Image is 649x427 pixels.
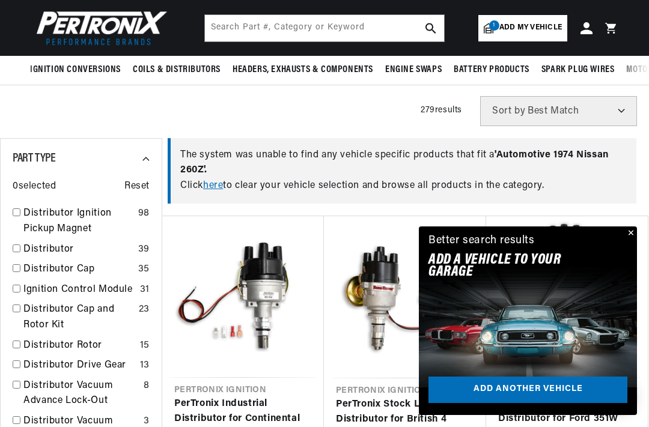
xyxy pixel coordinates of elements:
[448,56,535,84] summary: Battery Products
[13,179,56,195] span: 0 selected
[140,282,150,298] div: 31
[168,138,636,204] div: The system was unable to find any vehicle specific products that fit a Click to clear your vehicl...
[478,15,567,41] a: 1Add my vehicle
[144,378,150,394] div: 8
[138,242,150,258] div: 39
[124,179,150,195] span: Reset
[541,64,615,76] span: Spark Plug Wires
[127,56,227,84] summary: Coils & Distributors
[140,338,150,354] div: 15
[23,206,133,237] a: Distributor Ignition Pickup Magnet
[489,20,499,31] span: 1
[421,106,462,115] span: 279 results
[30,64,121,76] span: Ignition Conversions
[535,56,621,84] summary: Spark Plug Wires
[385,64,442,76] span: Engine Swaps
[623,226,637,241] button: Close
[205,15,444,41] input: Search Part #, Category or Keyword
[23,302,134,333] a: Distributor Cap and Rotor Kit
[23,338,135,354] a: Distributor Rotor
[139,302,150,318] div: 23
[233,64,373,76] span: Headers, Exhausts & Components
[30,7,168,49] img: Pertronix
[13,153,55,165] span: Part Type
[428,377,627,404] a: Add another vehicle
[138,262,150,277] div: 35
[23,378,139,409] a: Distributor Vacuum Advance Lock-Out
[418,15,444,41] button: search button
[140,358,150,374] div: 13
[454,64,529,76] span: Battery Products
[138,206,150,222] div: 98
[499,22,562,34] span: Add my vehicle
[227,56,379,84] summary: Headers, Exhausts & Components
[30,56,127,84] summary: Ignition Conversions
[480,96,637,126] select: Sort by
[23,242,133,258] a: Distributor
[203,181,223,190] a: here
[23,282,135,298] a: Ignition Control Module
[133,64,221,76] span: Coils & Distributors
[428,232,535,250] div: Better search results
[379,56,448,84] summary: Engine Swaps
[23,358,135,374] a: Distributor Drive Gear
[492,106,525,116] span: Sort by
[23,262,133,277] a: Distributor Cap
[428,254,597,279] h2: Add A VEHICLE to your garage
